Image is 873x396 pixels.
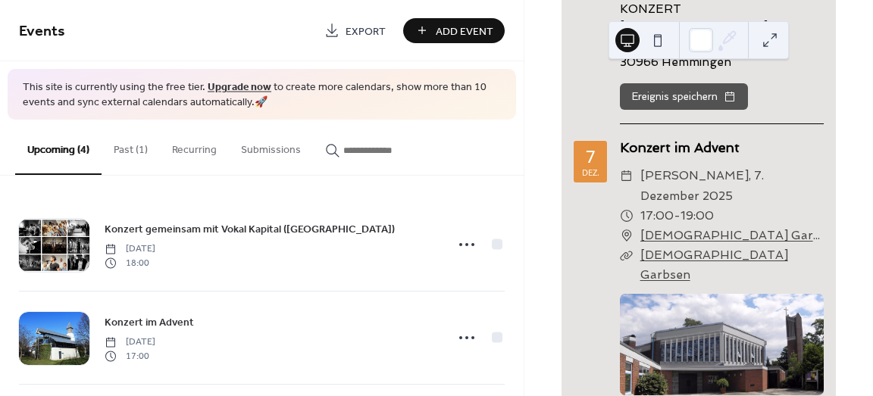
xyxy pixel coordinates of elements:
[620,166,634,186] div: ​
[160,120,229,173] button: Recurring
[105,222,395,238] span: Konzert gemeinsam mit Vokal Kapital ([GEOGRAPHIC_DATA])
[620,206,634,226] div: ​
[620,245,634,265] div: ​
[640,248,788,282] a: [DEMOGRAPHIC_DATA] Garbsen
[674,206,681,226] span: -
[15,120,102,175] button: Upcoming (4)
[229,120,313,173] button: Submissions
[620,139,740,155] a: Konzert im Advent
[620,83,748,111] button: Ereignis speichern
[105,349,155,363] span: 17:00
[105,256,155,270] span: 18:00
[105,335,155,349] span: [DATE]
[19,17,65,46] span: Events
[208,77,271,98] a: Upgrade now
[23,80,501,110] span: This site is currently using the free tier. to create more calendars, show more than 10 events an...
[346,23,386,39] span: Export
[620,1,824,70] div: KONZERT [DEMOGRAPHIC_DATA] [STREET_ADDRESS] 30966 Hemmingen
[681,206,714,226] span: 19:00
[102,120,160,173] button: Past (1)
[105,313,194,331] a: Konzert im Advent
[640,166,824,205] span: [PERSON_NAME], 7. Dezember 2025
[313,18,397,43] a: Export
[105,315,194,331] span: Konzert im Advent
[640,226,824,245] a: [DEMOGRAPHIC_DATA] Garbsen
[582,168,599,176] div: Dez.
[105,242,155,256] span: [DATE]
[436,23,493,39] span: Add Event
[105,220,395,238] a: Konzert gemeinsam mit Vokal Kapital ([GEOGRAPHIC_DATA])
[586,148,596,164] div: 7
[620,226,634,245] div: ​
[403,18,505,43] button: Add Event
[640,206,674,226] span: 17:00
